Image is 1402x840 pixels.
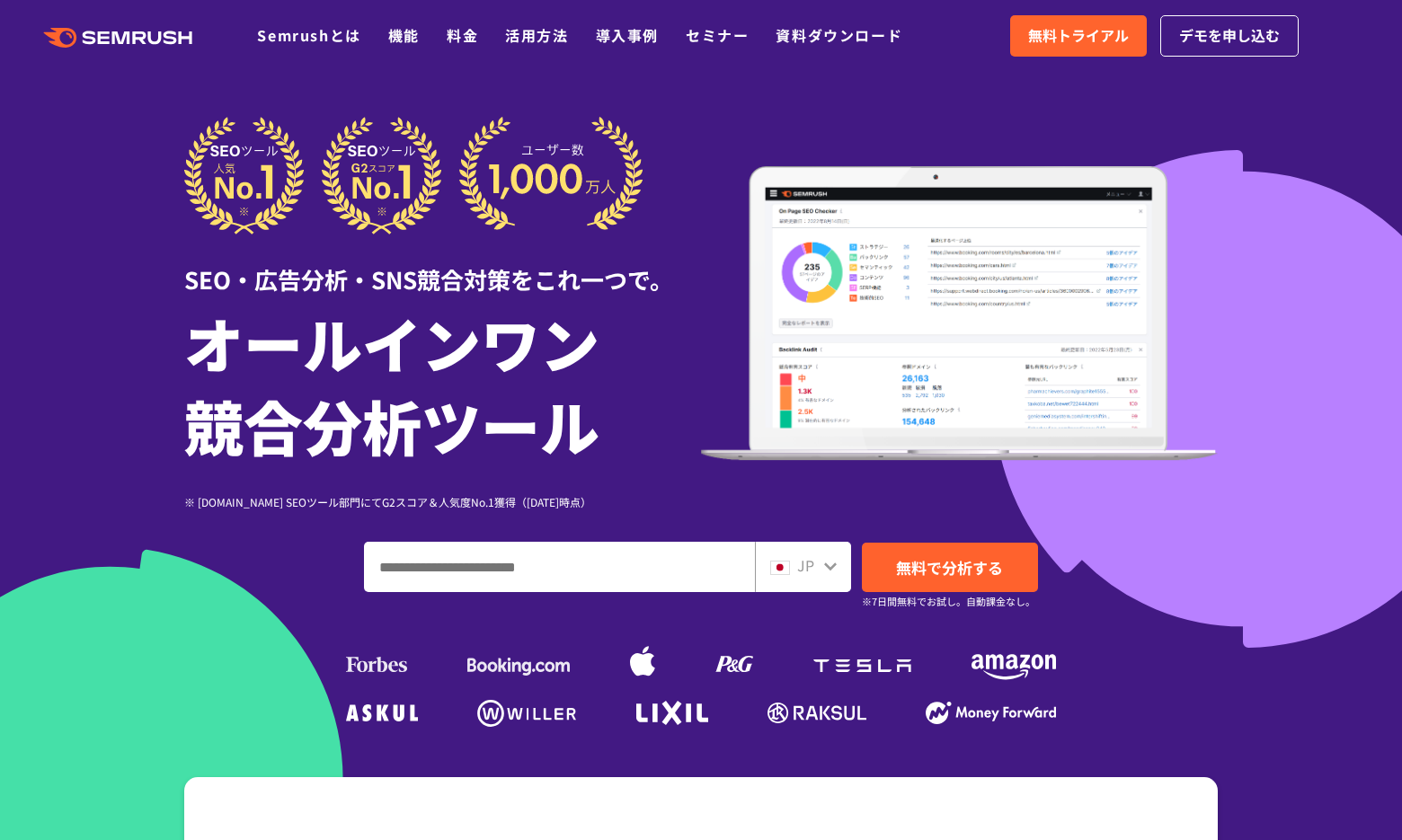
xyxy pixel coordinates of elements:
[862,593,1035,610] small: ※7日間無料でお試し。自動課金なし。
[1160,15,1299,57] a: デモを申し込む
[1179,24,1280,48] span: デモを申し込む
[184,493,701,510] div: ※ [DOMAIN_NAME] SEOツール部門にてG2スコア＆人気度No.1獲得（[DATE]時点）
[505,24,568,46] a: 活用方法
[862,543,1038,592] a: 無料で分析する
[686,24,749,46] a: セミナー
[184,234,701,296] div: SEO・広告分析・SNS競合対策をこれ一つで。
[447,24,478,46] a: 料金
[896,556,1003,579] span: 無料で分析する
[1028,24,1129,48] span: 無料トライアル
[388,24,420,46] a: 機能
[1010,15,1147,57] a: 無料トライアル
[257,24,360,46] a: Semrushとは
[596,24,659,46] a: 導入事例
[184,301,701,466] h1: オールインワン 競合分析ツール
[365,543,754,591] input: ドメイン、キーワードまたはURLを入力してください
[797,554,814,576] span: JP
[776,24,902,46] a: 資料ダウンロード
